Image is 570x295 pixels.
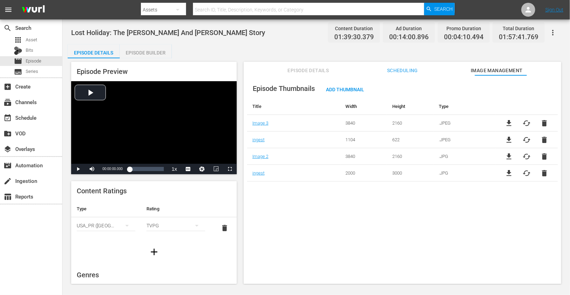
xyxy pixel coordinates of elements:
button: cached [523,119,531,127]
span: Add Thumbnail [320,87,370,92]
td: 1104 [341,132,387,148]
button: delete [216,220,233,236]
td: 3000 [387,165,434,182]
button: Fullscreen [223,164,237,174]
span: Episode [26,58,41,65]
button: delete [540,136,548,144]
span: Episode [14,57,22,65]
th: Type [71,201,141,217]
th: Rating [141,201,211,217]
span: 01:57:41.769 [499,33,538,41]
span: Create [3,83,12,91]
button: Jump To Time [195,164,209,174]
span: 00:14:00.896 [389,33,429,41]
a: file_download [505,152,513,161]
div: Bits [14,47,22,55]
span: 00:00:00.000 [102,167,123,171]
th: Type [434,98,496,115]
span: 01:39:30.379 [334,33,374,41]
button: cached [523,136,531,144]
button: delete [540,119,548,127]
button: cached [523,152,531,161]
a: ingest [252,137,265,142]
span: Asset [26,36,37,43]
span: Lost Holiday: The [PERSON_NAME] And [PERSON_NAME] Story [71,28,265,37]
td: .JPEG [434,115,496,132]
button: Play [71,164,85,174]
button: delete [540,169,548,177]
th: Width [341,98,387,115]
button: Episode Details [68,44,120,58]
span: Episode Thumbnails [253,84,315,93]
span: Asset [14,36,22,44]
button: Captions [181,164,195,174]
span: Overlays [3,145,12,153]
button: Mute [85,164,99,174]
div: Content Duration [334,24,374,33]
span: Genres [77,271,99,279]
span: Episode Details [282,66,334,75]
a: Image 2 [252,154,268,159]
span: VOD [3,129,12,138]
a: file_download [505,119,513,127]
th: Height [387,98,434,115]
table: simple table [71,201,237,239]
span: Reports [3,193,12,201]
div: Episode Details [68,44,120,61]
span: Search [3,24,12,32]
button: Picture-in-Picture [209,164,223,174]
span: delete [220,224,229,232]
td: 2000 [341,165,387,182]
span: Episode Preview [77,67,128,76]
td: 3840 [341,148,387,165]
span: Automation [3,161,12,170]
button: Playback Rate [167,164,181,174]
button: delete [540,152,548,161]
td: 622 [387,132,434,148]
span: Content Ratings [77,187,127,195]
td: .JPG [434,165,496,182]
button: cached [523,169,531,177]
div: Episode Builder [120,44,172,61]
a: ingest [252,170,265,176]
th: Title [247,98,340,115]
button: Episode Builder [120,44,172,58]
td: 2160 [387,148,434,165]
td: 3840 [341,115,387,132]
td: .JPG [434,148,496,165]
td: 2160 [387,115,434,132]
a: Sign Out [545,7,563,12]
span: Scheduling [377,66,429,75]
span: Schedule [3,114,12,122]
span: Ingestion [3,177,12,185]
span: Series [26,68,38,75]
div: TVPG [146,216,205,235]
div: Video Player [71,81,237,174]
a: file_download [505,136,513,144]
span: menu [4,6,12,14]
div: Total Duration [499,24,538,33]
td: .JPEG [434,132,496,148]
div: Promo Duration [444,24,484,33]
span: Bits [26,47,33,54]
span: Series [14,68,22,76]
div: Progress Bar [129,167,164,171]
a: Image 3 [252,120,268,126]
span: Image Management [471,66,523,75]
a: file_download [505,169,513,177]
span: Search [434,3,453,15]
span: 00:04:10.494 [444,33,484,41]
div: USA_PR ([GEOGRAPHIC_DATA]) [77,216,135,235]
